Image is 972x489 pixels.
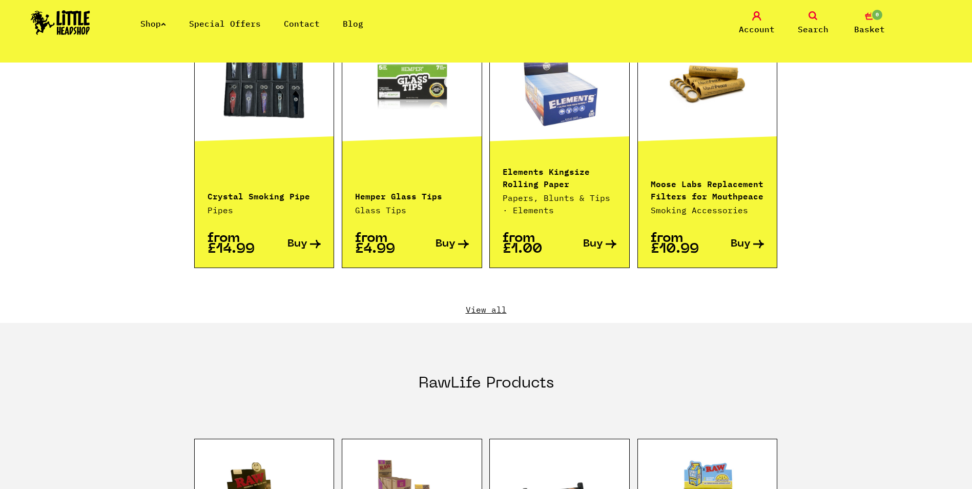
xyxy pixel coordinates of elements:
[343,18,363,29] a: Blog
[436,239,456,250] span: Buy
[194,304,778,315] a: View all
[651,204,764,216] p: Smoking Accessories
[651,177,764,201] p: Moose Labs Replacement Filters for Mouthpeace
[871,9,883,21] span: 0
[208,204,321,216] p: Pipes
[708,233,764,255] a: Buy
[208,233,264,255] p: from £14.99
[287,239,307,250] span: Buy
[560,233,616,255] a: Buy
[788,11,839,35] a: Search
[503,233,560,255] p: from £1.00
[503,165,616,189] p: Elements Kingsize Rolling Paper
[355,233,412,255] p: from £4.99
[798,23,829,35] span: Search
[583,239,603,250] span: Buy
[844,11,895,35] a: 0 Basket
[739,23,775,35] span: Account
[284,18,320,29] a: Contact
[419,374,554,416] h2: RawLife Products
[503,192,616,216] p: Papers, Blunts & Tips · Elements
[355,189,469,201] p: Hemper Glass Tips
[208,189,321,201] p: Crystal Smoking Pipe
[264,233,321,255] a: Buy
[31,10,90,35] img: Little Head Shop Logo
[412,233,469,255] a: Buy
[854,23,885,35] span: Basket
[189,18,261,29] a: Special Offers
[140,18,166,29] a: Shop
[651,233,708,255] p: from £10.99
[355,204,469,216] p: Glass Tips
[195,31,334,134] a: Hurry! Low Stock
[731,239,751,250] span: Buy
